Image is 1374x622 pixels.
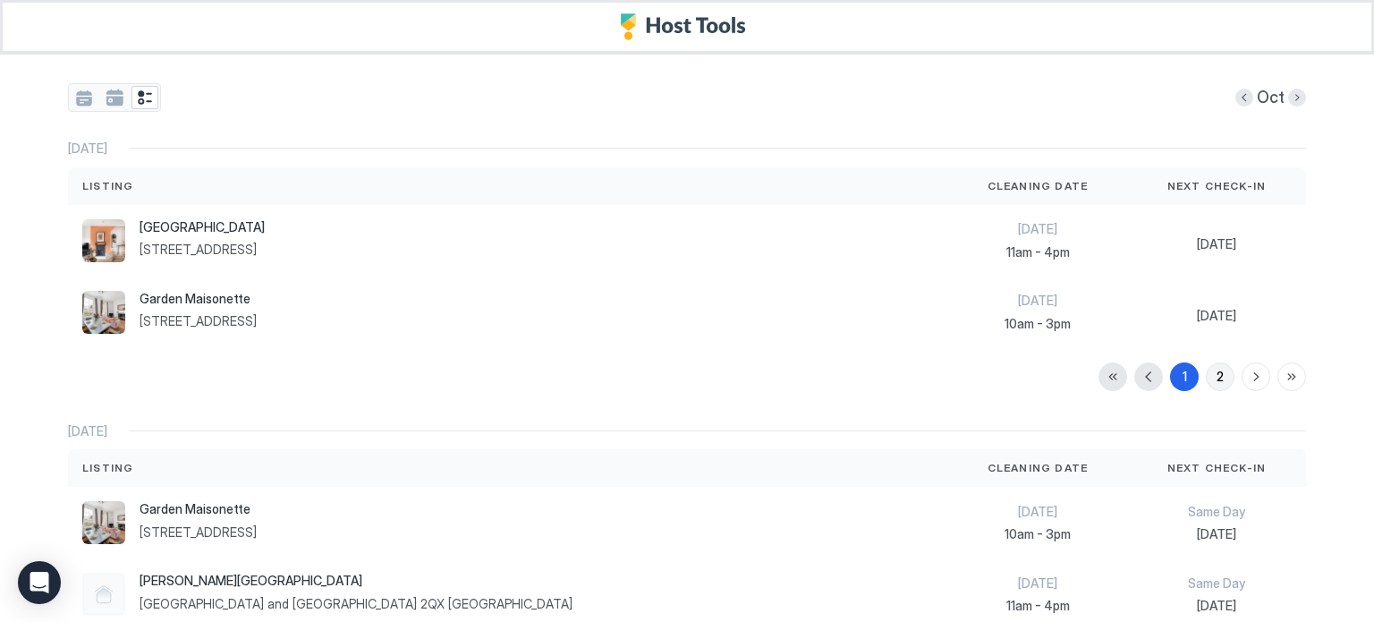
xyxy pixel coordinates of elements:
span: Next Check-In [1167,178,1267,194]
span: [DATE] [963,221,1113,237]
span: [PERSON_NAME][GEOGRAPHIC_DATA] [140,573,572,589]
span: [STREET_ADDRESS] [140,313,257,329]
div: listing image [82,501,125,544]
div: listing image [82,291,125,334]
span: Cleaning Date [988,460,1089,476]
button: 2 [1206,362,1234,391]
span: 11am - 4pm [963,244,1113,260]
span: [DATE] [963,504,1113,520]
span: [DATE] [963,293,1113,309]
button: Next month [1288,89,1306,107]
span: Same Day [1141,575,1292,592]
span: [DATE] [1141,598,1292,614]
div: 2 [1217,367,1224,386]
span: Garden Maisonette [140,501,257,517]
span: Listing [82,460,133,476]
button: 1 [1170,362,1199,391]
span: [STREET_ADDRESS] [140,242,265,258]
div: Open Intercom Messenger [18,561,61,604]
span: Listing [82,178,133,194]
span: [DATE] [1141,308,1292,324]
span: 10am - 3pm [963,316,1113,332]
span: [DATE] [963,575,1113,592]
span: Cleaning Date [988,178,1089,194]
span: 10am - 3pm [963,526,1113,542]
div: listing image [82,219,125,262]
button: Previous month [1235,89,1253,107]
span: Garden Maisonette [140,291,257,307]
span: Next Check-In [1167,460,1267,476]
span: [GEOGRAPHIC_DATA] [140,219,265,235]
span: Oct [1257,88,1285,108]
span: [DATE] [1141,526,1292,542]
span: [GEOGRAPHIC_DATA] and [GEOGRAPHIC_DATA] 2QX [GEOGRAPHIC_DATA] [140,596,572,612]
span: 11am - 4pm [963,598,1113,614]
span: [DATE] [1141,236,1292,252]
span: [DATE] [68,423,107,439]
div: tab-group [68,83,161,112]
span: [STREET_ADDRESS] [140,524,257,541]
span: Same Day [1141,504,1292,520]
span: [DATE] [68,141,107,157]
div: 1 [1183,367,1187,386]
